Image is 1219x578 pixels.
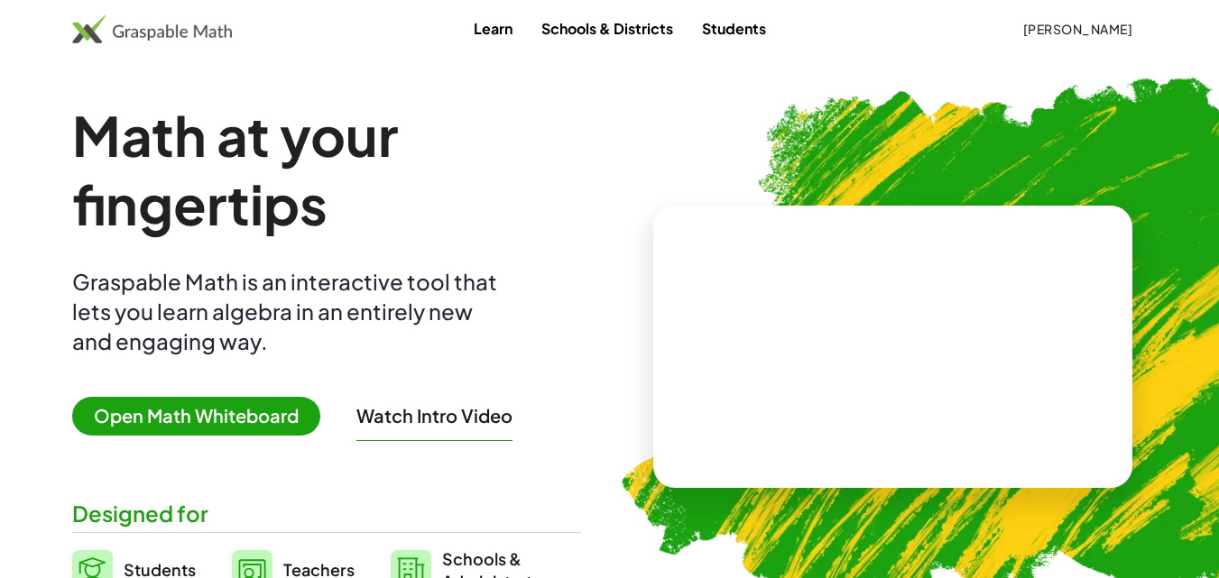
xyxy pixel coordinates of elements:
[72,101,581,238] h1: Math at your fingertips
[757,279,1028,414] video: What is this? This is dynamic math notation. Dynamic math notation plays a central role in how Gr...
[72,397,320,436] span: Open Math Whiteboard
[459,12,527,45] a: Learn
[1008,13,1147,45] button: [PERSON_NAME]
[72,499,581,528] div: Designed for
[688,12,780,45] a: Students
[527,12,688,45] a: Schools & Districts
[1022,21,1132,37] span: [PERSON_NAME]
[72,408,335,427] a: Open Math Whiteboard
[72,267,505,356] div: Graspable Math is an interactive tool that lets you learn algebra in an entirely new and engaging...
[356,404,513,427] button: Watch Intro Video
